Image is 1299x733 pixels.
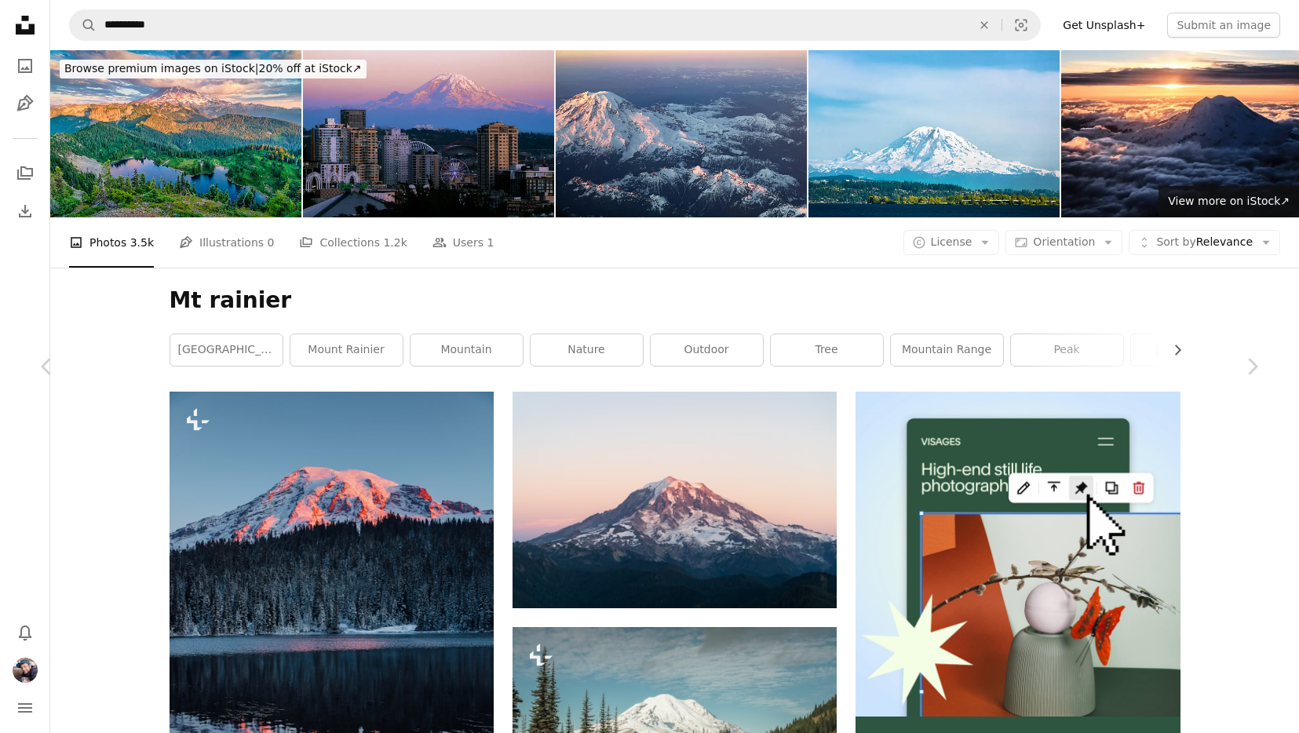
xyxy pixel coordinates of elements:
[1159,186,1299,217] a: View more on iStock↗
[170,628,494,642] a: a mountain is shown with a lake in front of it
[891,334,1003,366] a: mountain range
[170,286,1180,315] h1: Mt rainier
[432,217,494,268] a: Users 1
[290,334,403,366] a: mount rainier
[64,62,258,75] span: Browse premium images on iStock |
[531,334,643,366] a: nature
[9,88,41,119] a: Illustrations
[931,235,972,248] span: License
[268,234,275,251] span: 0
[808,50,1060,217] img: Mount Rainier and Lake Washington
[967,10,1002,40] button: Clear
[1156,235,1195,248] span: Sort by
[556,50,807,217] img: Mount Rainier Winter Sunset
[487,234,494,251] span: 1
[70,10,97,40] button: Search Unsplash
[9,692,41,724] button: Menu
[1033,235,1095,248] span: Orientation
[1131,334,1243,366] a: [US_STATE]
[69,9,1041,41] form: Find visuals sitewide
[1053,13,1155,38] a: Get Unsplash+
[771,334,883,366] a: tree
[1005,230,1122,255] button: Orientation
[1205,291,1299,442] a: Next
[9,50,41,82] a: Photos
[9,158,41,189] a: Collections
[299,217,407,268] a: Collections 1.2k
[1011,334,1123,366] a: peak
[1163,334,1180,366] button: scroll list to the right
[1129,230,1280,255] button: Sort byRelevance
[9,617,41,648] button: Notifications
[1167,13,1280,38] button: Submit an image
[856,392,1180,716] img: file-1723602894256-972c108553a7image
[303,50,554,217] img: Towering over Seattle
[513,492,837,506] a: snow covered mountain during daytime
[170,334,283,366] a: [GEOGRAPHIC_DATA]
[513,392,837,607] img: snow covered mountain during daytime
[410,334,523,366] a: mountain
[50,50,376,88] a: Browse premium images on iStock|20% off at iStock↗
[383,234,407,251] span: 1.2k
[50,50,301,217] img: Mount Rainier Sunset Lake
[179,217,274,268] a: Illustrations 0
[651,334,763,366] a: outdoor
[9,655,41,686] button: Profile
[903,230,1000,255] button: License
[9,195,41,227] a: Download History
[1002,10,1040,40] button: Visual search
[13,658,38,683] img: Avatar of user Kamal Patel
[64,62,362,75] span: 20% off at iStock ↗
[1168,195,1290,207] span: View more on iStock ↗
[1156,235,1253,250] span: Relevance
